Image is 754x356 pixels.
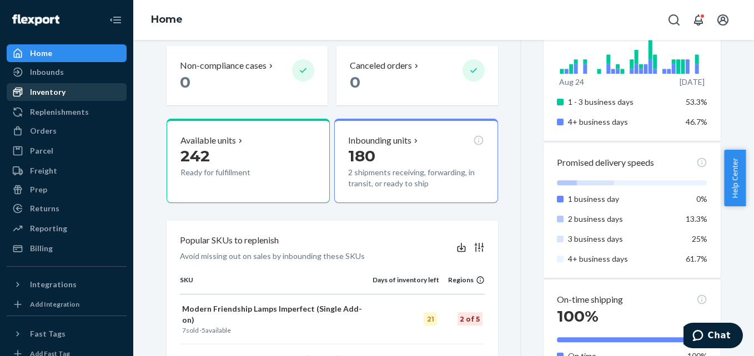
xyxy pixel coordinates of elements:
span: 0% [696,194,707,204]
p: Canceled orders [350,59,412,72]
button: Open account menu [712,9,734,31]
div: Inventory [30,87,66,98]
a: Add Integration [7,298,127,311]
div: Add Integration [30,299,79,309]
a: Orders [7,122,127,140]
div: Integrations [30,279,77,290]
a: Inventory [7,83,127,101]
p: Available units [180,134,236,147]
a: Parcel [7,142,127,160]
p: [DATE] [680,77,705,88]
p: Avoid missing out on sales by inbounding these SKUs [180,251,365,262]
span: 25% [692,234,707,243]
a: Replenishments [7,103,127,121]
div: 2 of 5 [458,312,482,326]
div: Replenishments [30,106,89,118]
div: Inbounds [30,67,64,78]
iframe: Opens a widget where you can chat to one of our agents [683,323,743,350]
p: Non-compliance cases [180,59,267,72]
div: Billing [30,243,53,254]
span: 180 [348,146,375,165]
p: sold · available [182,326,370,335]
a: Prep [7,181,127,199]
p: 1 - 3 business days [568,96,677,108]
p: Ready for fulfillment [180,167,283,178]
button: Help Center [724,150,746,206]
p: 1 business day [568,194,677,205]
div: Returns [30,203,59,214]
div: Orders [30,125,57,136]
p: 3 business days [568,233,677,245]
span: 53.3% [686,97,707,106]
button: Inbounding units1802 shipments receiving, forwarding, in transit, or ready to ship [334,119,497,203]
div: Reporting [30,223,67,234]
a: Reporting [7,220,127,237]
button: Close Navigation [104,9,127,31]
th: Days of inventory left [373,275,439,294]
div: Prep [30,184,47,195]
p: 2 business days [568,213,677,225]
div: Fast Tags [30,328,66,339]
img: Flexport logo [12,14,59,26]
a: Billing [7,240,127,257]
span: 0 [350,73,360,91]
button: Fast Tags [7,325,127,343]
p: Modern Friendship Lamps Imperfect (Single Add-on) [182,303,370,326]
a: Freight [7,162,127,180]
p: Promised delivery speeds [557,156,654,169]
a: Returns [7,200,127,217]
p: On-time shipping [557,293,623,306]
span: 61.7% [686,254,707,263]
div: 21 [424,312,437,326]
a: Home [151,13,183,26]
div: Home [30,48,52,59]
p: Aug 24 [559,77,584,88]
div: Parcel [30,145,53,156]
p: Inbounding units [348,134,411,147]
span: 46.7% [686,117,707,126]
div: Freight [30,165,57,176]
span: 242 [180,146,210,165]
ol: breadcrumbs [142,4,192,36]
p: 2 shipments receiving, forwarding, in transit, or ready to ship [348,167,484,189]
div: Regions [439,275,485,284]
button: Available units242Ready for fulfillment [167,119,330,203]
th: SKU [180,275,373,294]
button: Open Search Box [663,9,685,31]
p: Popular SKUs to replenish [180,234,279,247]
button: Canceled orders 0 [336,46,497,105]
button: Integrations [7,276,127,293]
p: 4+ business days [568,253,677,265]
span: 0 [180,73,190,91]
p: 4+ business days [568,116,677,128]
span: 13.3% [686,214,707,223]
a: Inbounds [7,63,127,81]
span: 100% [557,307,599,326]
button: Open notifications [687,9,710,31]
span: 5 [202,326,205,334]
a: Home [7,44,127,62]
span: 7 [182,326,186,334]
button: Non-compliance cases 0 [167,46,328,105]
